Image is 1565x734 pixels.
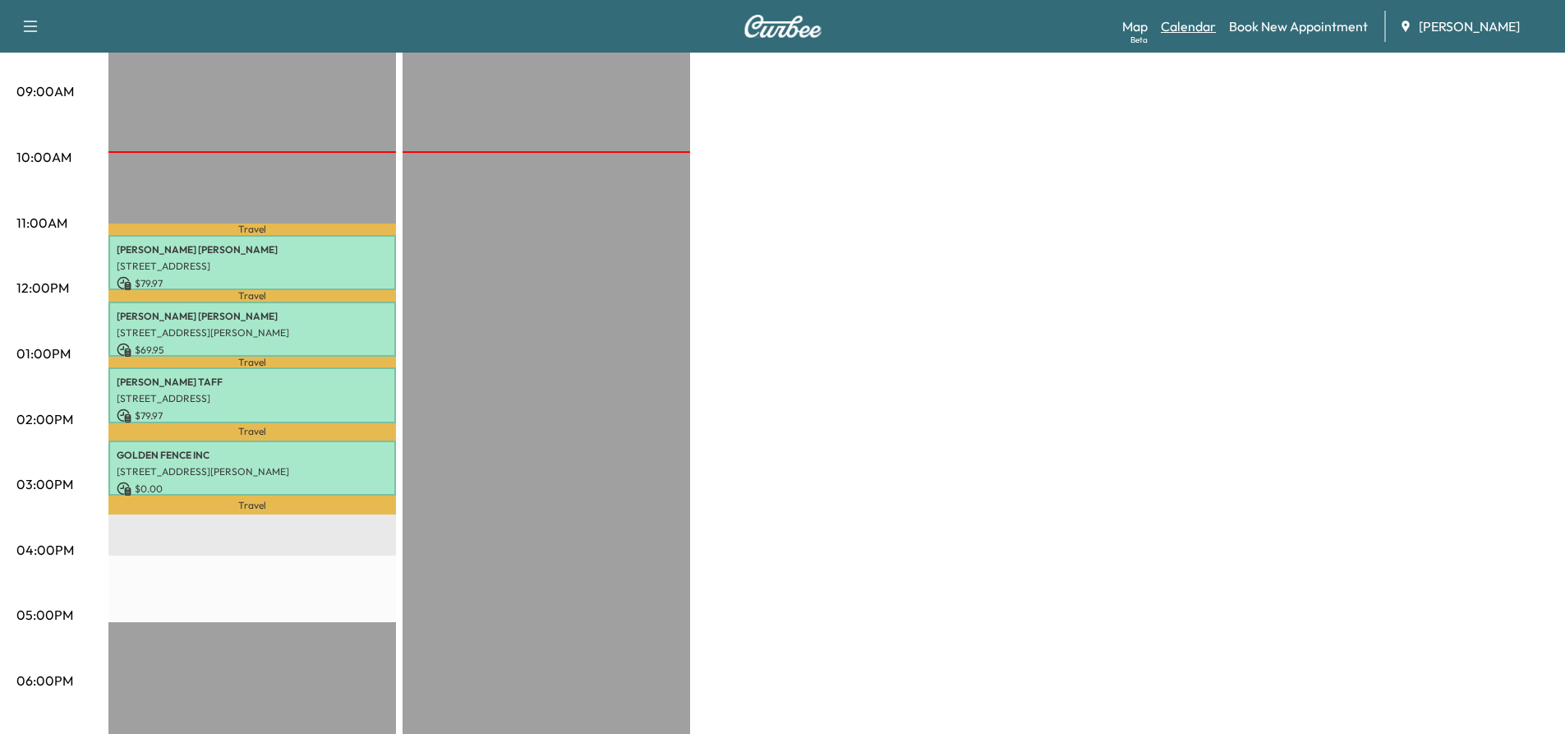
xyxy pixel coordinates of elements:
p: Travel [108,290,396,301]
p: 03:00PM [16,474,73,494]
p: Travel [108,357,396,367]
img: Curbee Logo [743,15,822,38]
p: Travel [108,496,396,515]
p: [PERSON_NAME] [PERSON_NAME] [117,243,388,256]
p: 06:00PM [16,671,73,690]
p: [STREET_ADDRESS] [117,260,388,273]
p: GOLDEN FENCE INC [117,449,388,462]
p: 02:00PM [16,409,73,429]
p: 12:00PM [16,278,69,298]
p: $ 69.95 [117,343,388,358]
p: 10:00AM [16,147,71,167]
p: [STREET_ADDRESS][PERSON_NAME] [117,326,388,339]
p: 05:00PM [16,605,73,625]
p: Travel [108,224,396,234]
a: MapBeta [1122,16,1148,36]
p: [PERSON_NAME] [PERSON_NAME] [117,310,388,323]
p: [STREET_ADDRESS] [117,392,388,405]
a: Calendar [1161,16,1216,36]
p: 04:00PM [16,540,74,560]
p: $ 79.97 [117,409,388,423]
p: 11:00AM [16,213,67,233]
p: 01:00PM [16,344,71,363]
p: [STREET_ADDRESS][PERSON_NAME] [117,465,388,478]
p: $ 79.97 [117,276,388,291]
span: [PERSON_NAME] [1419,16,1520,36]
p: [PERSON_NAME] TAFF [117,376,388,389]
p: $ 0.00 [117,482,388,496]
div: Beta [1130,34,1148,46]
p: 09:00AM [16,81,74,101]
p: Travel [108,423,396,441]
a: Book New Appointment [1229,16,1368,36]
